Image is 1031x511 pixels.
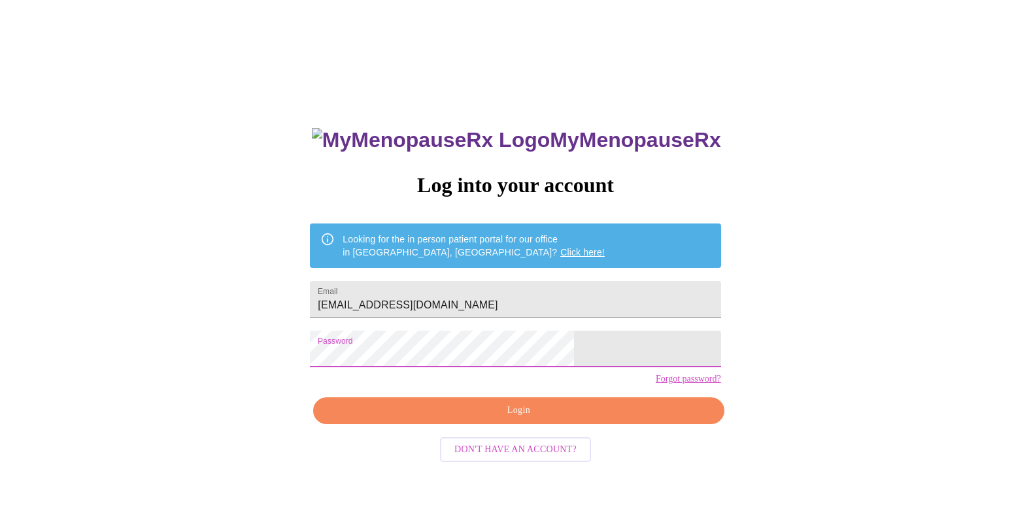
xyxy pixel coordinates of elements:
a: Don't have an account? [437,443,594,454]
span: Don't have an account? [454,442,577,458]
button: Don't have an account? [440,437,591,463]
button: Login [313,397,724,424]
a: Forgot password? [656,374,721,384]
h3: Log into your account [310,173,720,197]
h3: MyMenopauseRx [312,128,721,152]
img: MyMenopauseRx Logo [312,128,550,152]
a: Click here! [560,247,605,257]
span: Login [328,403,709,419]
div: Looking for the in person patient portal for our office in [GEOGRAPHIC_DATA], [GEOGRAPHIC_DATA]? [343,227,605,264]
